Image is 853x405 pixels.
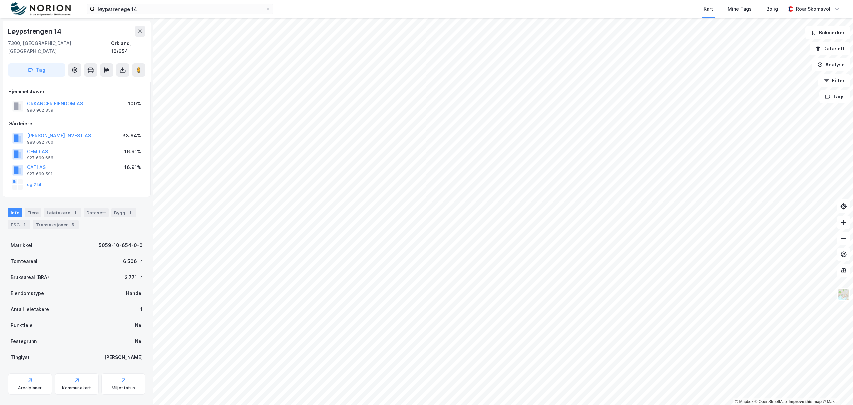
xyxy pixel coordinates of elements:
div: 6 506 ㎡ [123,257,143,265]
div: Eiendomstype [11,289,44,297]
div: Nei [135,321,143,329]
div: Mine Tags [728,5,752,13]
div: Hjemmelshaver [8,88,145,96]
div: 100% [128,100,141,108]
div: Matrikkel [11,241,32,249]
a: OpenStreetMap [755,399,787,404]
div: Handel [126,289,143,297]
div: 990 962 359 [27,108,53,113]
div: Gårdeiere [8,120,145,128]
input: Søk på adresse, matrikkel, gårdeiere, leietakere eller personer [95,4,265,14]
div: Datasett [84,208,109,217]
button: Datasett [810,42,850,55]
div: ESG [8,220,30,229]
button: Bokmerker [805,26,850,39]
div: Roar Skomsvoll [796,5,832,13]
img: norion-logo.80e7a08dc31c2e691866.png [11,2,71,16]
div: 927 699 591 [27,171,53,177]
div: Info [8,208,22,217]
div: Nei [135,337,143,345]
div: 7300, [GEOGRAPHIC_DATA], [GEOGRAPHIC_DATA] [8,39,111,55]
button: Tag [8,63,65,77]
div: 1 [140,305,143,313]
div: 1 [21,221,28,228]
div: Eiere [25,208,41,217]
img: Z [837,288,850,301]
div: Tinglyst [11,353,30,361]
div: Miljøstatus [112,385,135,391]
div: Kart [704,5,713,13]
div: 33.64% [122,132,141,140]
div: Bolig [766,5,778,13]
div: Punktleie [11,321,33,329]
button: Analyse [812,58,850,71]
div: 16.91% [124,148,141,156]
button: Tags [819,90,850,103]
div: Transaksjoner [33,220,79,229]
div: 1 [72,209,78,216]
div: Bruksareal (BRA) [11,273,49,281]
div: Tomteareal [11,257,37,265]
div: Festegrunn [11,337,37,345]
div: 2 771 ㎡ [125,273,143,281]
div: Bygg [111,208,136,217]
div: [PERSON_NAME] [104,353,143,361]
div: 927 699 656 [27,155,53,161]
button: Filter [818,74,850,87]
iframe: Chat Widget [820,373,853,405]
div: 5059-10-654-0-0 [99,241,143,249]
div: Kommunekart [62,385,91,391]
div: Løypstrengen 14 [8,26,63,37]
a: Improve this map [789,399,822,404]
div: Arealplaner [18,385,42,391]
div: 16.91% [124,163,141,171]
div: 988 692 700 [27,140,53,145]
div: Antall leietakere [11,305,49,313]
a: Mapbox [735,399,753,404]
div: Leietakere [44,208,81,217]
div: Orkland, 10/654 [111,39,145,55]
div: 1 [127,209,133,216]
div: 5 [69,221,76,228]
